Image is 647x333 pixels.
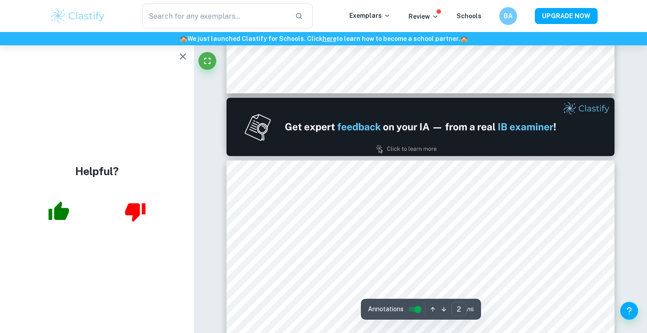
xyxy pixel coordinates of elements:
input: Search for any exemplars... [142,4,288,28]
button: Help and Feedback [620,302,638,320]
button: BA [499,7,517,25]
span: 🏫 [460,35,468,42]
span: / 16 [467,305,474,313]
h6: We just launched Clastify for Schools. Click to learn how to become a school partner. [2,34,645,44]
h6: BA [503,11,514,21]
a: here [323,35,336,42]
h4: Helpful? [75,163,119,179]
img: Ad [226,98,615,156]
p: Review [408,12,439,21]
span: 🏫 [180,35,187,42]
span: Annotations [368,305,404,314]
p: Exemplars [349,11,391,20]
button: Fullscreen [198,52,216,70]
a: Schools [457,12,481,20]
button: UPGRADE NOW [535,8,598,24]
img: Clastify logo [49,7,106,25]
